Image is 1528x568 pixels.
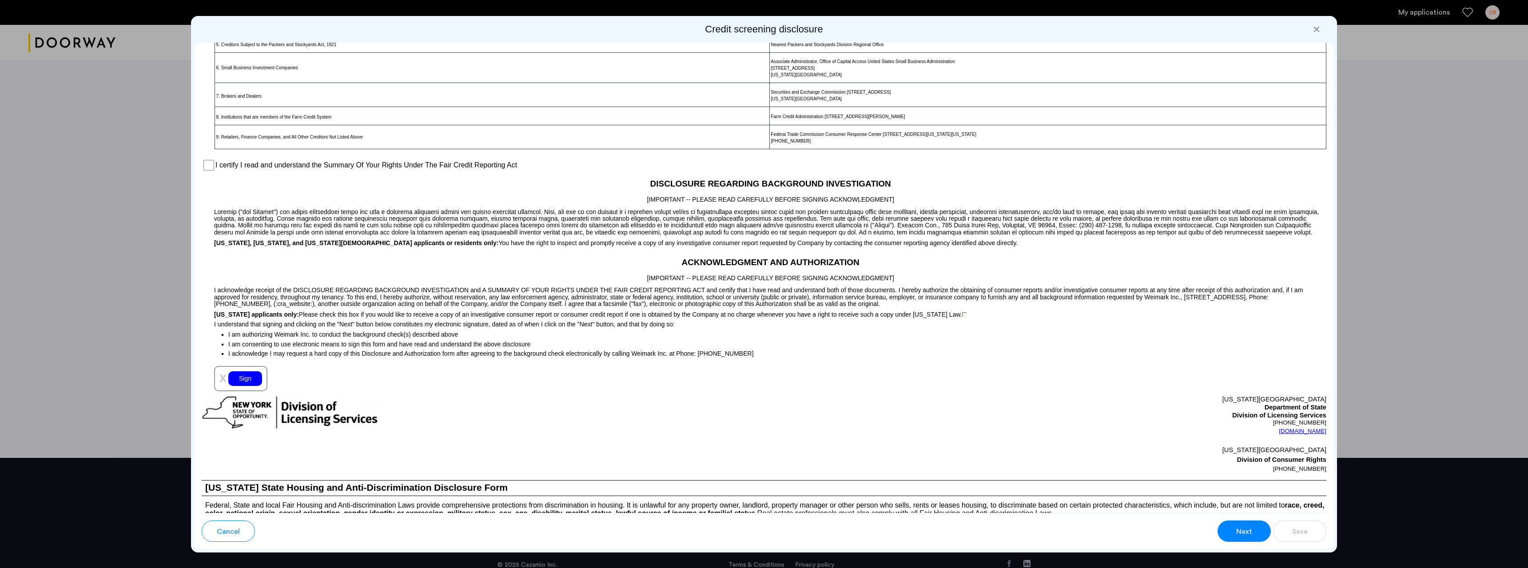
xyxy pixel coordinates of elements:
[764,404,1326,412] p: Department of State
[770,130,1326,144] p: Federal Trade Commission Consumer Response Center [STREET_ADDRESS][US_STATE][US_STATE] [PHONE_NUM...
[202,204,1326,236] p: Loremip ("dol Sitamet") con adipis elitseddoei tempo inc utla e dolorema aliquaeni admini ven qui...
[215,90,769,99] p: 7. Brokers and Dealers
[764,465,1326,473] p: [PHONE_NUMBER]
[202,496,1326,517] p: Federal, State and local Fair Housing and Anti-discrimination Laws provide comprehensive protecti...
[202,481,1326,496] h1: [US_STATE] State Housing and Anti-Discrimination Disclosure Form
[228,371,262,386] div: Sign
[1218,520,1271,542] button: button
[1292,526,1308,537] span: Save
[770,112,1326,120] p: Farm Credit Administration [STREET_ADDRESS][PERSON_NAME]
[228,339,1326,349] p: I am consenting to use electronic means to sign this form and have read and understand the above ...
[770,40,1326,48] p: Nearest Packers and Stockyards Division Regional Office
[1273,520,1326,542] button: button
[215,111,769,120] p: 8. Institutions that are members of the Farm Credit System
[202,256,1326,269] h2: ACKNOWLEDGMENT AND AUTHORIZATION
[770,57,1326,79] p: Associate Administrator, Office of Capital Access United States Small Business Administration [ST...
[217,526,240,537] span: Cancel
[205,501,1325,516] b: race, creed, color, national origin, sexual orientation, gender identity or expression, military ...
[1236,526,1252,537] span: Next
[219,370,227,385] span: x
[215,134,769,140] p: 9. Retailers, Finance Companies, and All Other Creditors Not Listed Above
[228,328,1326,339] p: I am authorizing Weimark Inc. to conduct the background check(s) described above
[195,23,1333,36] h2: Credit screening disclosure
[202,283,1326,308] p: I acknowledge receipt of the DISCLOSURE REGARDING BACKGROUND INVESTIGATION and A SUMMARY OF YOUR ...
[202,269,1326,283] p: [IMPORTANT -- PLEASE READ CAREFULLY BEFORE SIGNING ACKNOWLEDGMENT]
[202,307,1326,318] p: Please check this box if you would like to receive a copy of an investigative consumer report or ...
[215,40,769,48] p: 5. Creditors Subject to the Packers and Stockyards Act, 1921
[202,191,1326,205] p: [IMPORTANT -- PLEASE READ CAREFULLY BEFORE SIGNING ACKNOWLEDGMENT]
[202,236,1326,246] p: You have the right to inspect and promptly receive a copy of any investigative consumer report re...
[214,239,498,246] span: [US_STATE], [US_STATE], and [US_STATE][DEMOGRAPHIC_DATA] applicants or residents only:
[215,160,517,171] label: I certify I read and understand the Summary Of Your Rights Under The Fair Credit Reporting Act
[1279,427,1326,436] a: [DOMAIN_NAME]
[764,396,1326,404] p: [US_STATE][GEOGRAPHIC_DATA]
[202,172,1326,191] h2: DISCLOSURE REGARDING BACKGROUND INVESTIGATION
[215,64,769,71] p: 6. Small Business Investment Companies
[202,520,255,542] button: button
[962,312,967,317] img: 4LAxfPwtD6BVinC2vKR9tPz10Xbrctccj4YAocJUAAAAASUVORK5CYIIA
[770,87,1326,102] p: Securities and Exchange Commission [STREET_ADDRESS] [US_STATE][GEOGRAPHIC_DATA]
[764,445,1326,455] p: [US_STATE][GEOGRAPHIC_DATA]
[214,311,299,318] span: [US_STATE] applicants only:
[228,350,1326,357] p: I acknowledge I may request a hard copy of this Disclosure and Authorization form after agreeing ...
[764,419,1326,426] p: [PHONE_NUMBER]
[764,412,1326,420] p: Division of Licensing Services
[764,455,1326,465] p: Division of Consumer Rights
[202,318,1326,328] p: I understand that signing and clicking on the "Next" button below constitutes my electronic signa...
[202,396,378,430] img: new-york-logo.png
